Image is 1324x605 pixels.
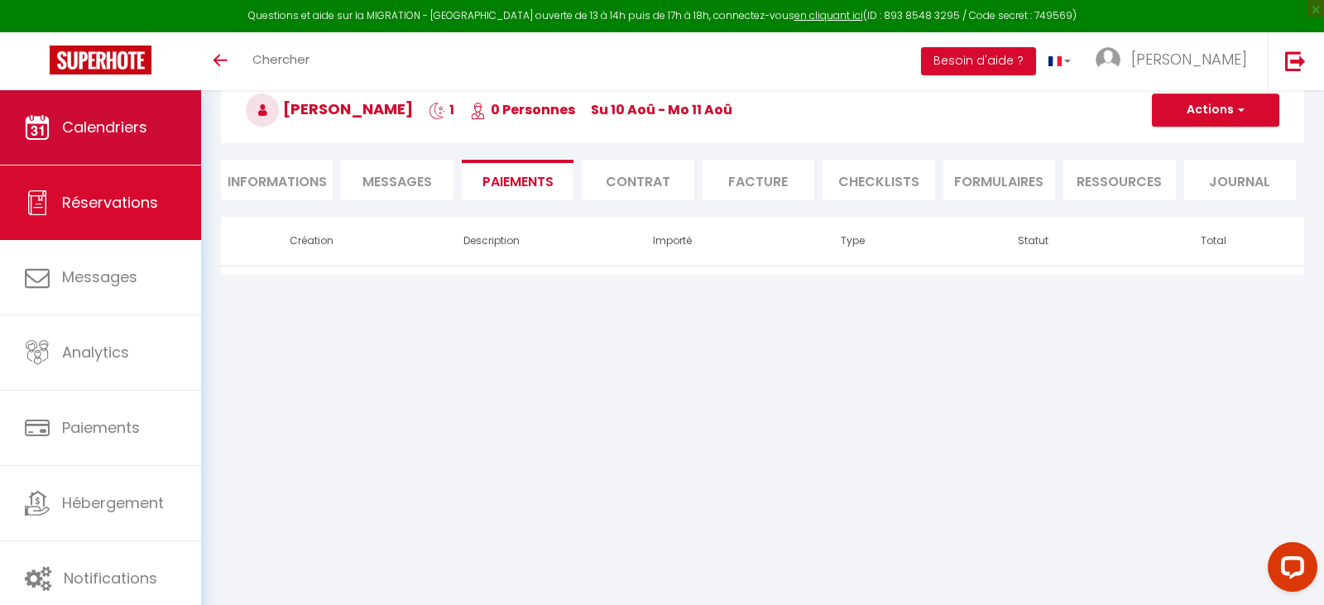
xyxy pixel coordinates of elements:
[221,217,401,266] th: Création
[1152,94,1279,127] button: Actions
[582,160,693,200] li: Contrat
[362,172,432,191] span: Messages
[1096,47,1120,72] img: ...
[762,217,943,266] th: Type
[703,160,814,200] li: Facture
[794,8,863,22] a: en cliquant ici
[62,192,158,213] span: Réservations
[62,417,140,438] span: Paiements
[1131,49,1247,70] span: [PERSON_NAME]
[62,266,137,287] span: Messages
[252,50,309,68] span: Chercher
[1184,160,1296,200] li: Journal
[62,492,164,513] span: Hébergement
[943,217,1124,266] th: Statut
[462,160,573,200] li: Paiements
[943,160,1055,200] li: FORMULAIRES
[429,100,454,119] span: 1
[921,47,1036,75] button: Besoin d'aide ?
[1285,50,1306,71] img: logout
[62,117,147,137] span: Calendriers
[1063,160,1175,200] li: Ressources
[591,100,732,119] span: Su 10 Aoû - Mo 11 Aoû
[582,217,762,266] th: Importé
[1254,535,1324,605] iframe: LiveChat chat widget
[1083,32,1268,90] a: ... [PERSON_NAME]
[823,160,934,200] li: CHECKLISTS
[1124,217,1304,266] th: Total
[401,217,582,266] th: Description
[221,160,333,200] li: Informations
[246,98,413,119] span: [PERSON_NAME]
[50,46,151,74] img: Super Booking
[64,568,157,588] span: Notifications
[470,100,575,119] span: 0 Personnes
[240,32,322,90] a: Chercher
[62,342,129,363] span: Analytics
